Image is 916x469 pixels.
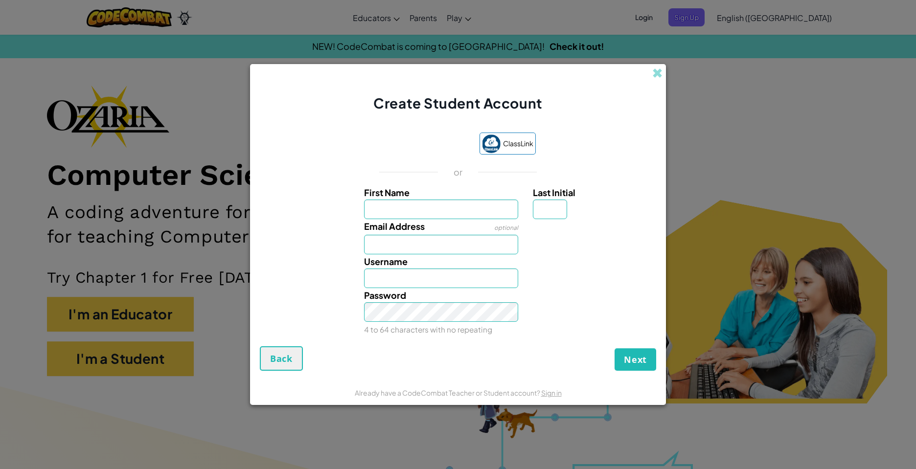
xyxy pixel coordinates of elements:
[541,388,562,397] a: Sign in
[364,187,410,198] span: First Name
[270,353,293,364] span: Back
[364,221,425,232] span: Email Address
[364,325,492,334] small: 4 to 64 characters with no repeating
[364,256,408,267] span: Username
[364,290,406,301] span: Password
[373,94,542,112] span: Create Student Account
[503,136,533,151] span: ClassLink
[482,134,501,153] img: classlink-logo-small.png
[624,354,647,365] span: Next
[454,166,463,178] p: or
[260,346,303,371] button: Back
[375,134,475,156] iframe: Sign in with Google Button
[494,224,518,231] span: optional
[615,348,656,371] button: Next
[533,187,575,198] span: Last Initial
[355,388,541,397] span: Already have a CodeCombat Teacher or Student account?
